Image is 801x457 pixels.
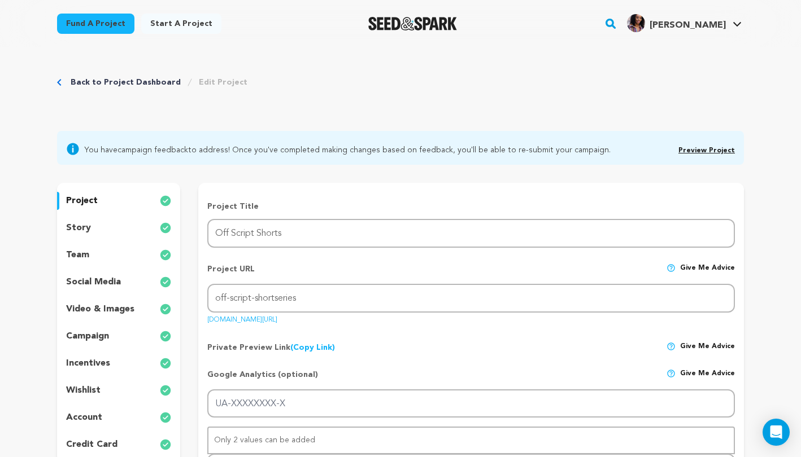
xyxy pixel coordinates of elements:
p: story [66,221,91,235]
input: Project Name [207,219,735,248]
img: check-circle-full.svg [160,302,171,316]
button: project [57,192,180,210]
img: check-circle-full.svg [160,275,171,289]
p: Google Analytics (optional) [207,369,318,389]
p: incentives [66,357,110,370]
button: social media [57,273,180,291]
img: check-circle-full.svg [160,411,171,424]
p: Project Title [207,201,735,212]
button: team [57,246,180,264]
img: check-circle-full.svg [160,194,171,208]
span: Give me advice [680,263,735,284]
div: Breadcrumb [57,77,247,88]
p: credit card [66,438,117,451]
a: campaign feedback [117,146,188,154]
div: Latonia P.'s Profile [627,14,726,32]
img: check-circle-full.svg [160,357,171,370]
p: account [66,411,102,424]
img: help-circle.svg [667,342,676,351]
img: check-circle-full.svg [160,329,171,343]
p: Private Preview Link [207,342,335,353]
p: Project URL [207,263,255,284]
img: Seed&Spark Logo Dark Mode [368,17,457,30]
img: check-circle-full.svg [160,438,171,451]
img: help-circle.svg [667,263,676,273]
span: Latonia P.'s Profile [625,12,744,36]
img: check-circle-full.svg [160,221,171,235]
img: a6506298b9916e35.png [627,14,645,32]
p: team [66,248,89,262]
a: (Copy Link) [290,344,335,351]
input: UA-XXXXXXXX-X [207,389,735,418]
input: Project URL [207,284,735,313]
img: help-circle.svg [667,369,676,378]
a: [DOMAIN_NAME][URL] [207,312,277,323]
a: Latonia P.'s Profile [625,12,744,32]
button: incentives [57,354,180,372]
p: wishlist [66,384,101,397]
a: Start a project [141,14,221,34]
p: social media [66,275,121,289]
button: video & images [57,300,180,318]
button: story [57,219,180,237]
span: [PERSON_NAME] [650,21,726,30]
a: Back to Project Dashboard [71,77,181,88]
button: wishlist [57,381,180,399]
a: Seed&Spark Homepage [368,17,457,30]
p: campaign [66,329,109,343]
a: Preview Project [678,147,735,154]
div: Only 2 values can be added [208,428,734,453]
button: campaign [57,327,180,345]
button: credit card [57,436,180,454]
p: project [66,194,98,208]
span: Give me advice [680,369,735,389]
a: Fund a project [57,14,134,34]
p: video & images [66,302,134,316]
div: Open Intercom Messenger [763,419,790,446]
span: You have to address! Once you've completed making changes based on feedback, you'll be able to re... [84,142,611,156]
span: Give me advice [680,342,735,353]
img: check-circle-full.svg [160,384,171,397]
img: check-circle-full.svg [160,248,171,262]
button: account [57,408,180,427]
a: Edit Project [199,77,247,88]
